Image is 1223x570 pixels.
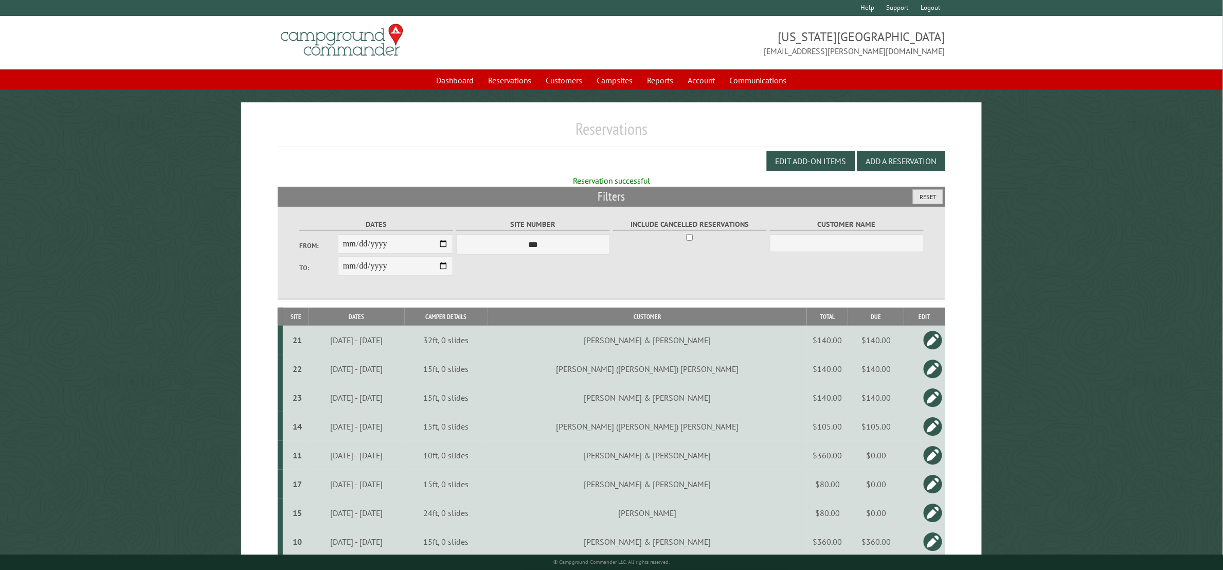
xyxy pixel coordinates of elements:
[807,412,848,441] td: $105.00
[848,470,904,498] td: $0.00
[807,498,848,527] td: $80.00
[848,308,904,326] th: Due
[724,70,793,90] a: Communications
[488,498,807,527] td: [PERSON_NAME]
[430,70,480,90] a: Dashboard
[770,219,924,230] label: Customer Name
[311,508,403,518] div: [DATE] - [DATE]
[807,383,848,412] td: $140.00
[807,326,848,354] td: $140.00
[807,308,848,326] th: Total
[488,326,807,354] td: [PERSON_NAME] & [PERSON_NAME]
[311,421,403,432] div: [DATE] - [DATE]
[807,527,848,556] td: $360.00
[287,421,307,432] div: 14
[299,241,338,251] label: From:
[488,354,807,383] td: [PERSON_NAME] ([PERSON_NAME]) [PERSON_NAME]
[311,479,403,489] div: [DATE] - [DATE]
[488,383,807,412] td: [PERSON_NAME] & [PERSON_NAME]
[488,441,807,470] td: [PERSON_NAME] & [PERSON_NAME]
[904,308,945,326] th: Edit
[488,470,807,498] td: [PERSON_NAME] & [PERSON_NAME]
[278,20,406,60] img: Campground Commander
[287,508,307,518] div: 15
[405,470,488,498] td: 15ft, 0 slides
[311,393,403,403] div: [DATE] - [DATE]
[405,441,488,470] td: 10ft, 0 slides
[848,354,904,383] td: $140.00
[613,219,767,230] label: Include Cancelled Reservations
[405,326,488,354] td: 32ft, 0 slides
[405,412,488,441] td: 15ft, 0 slides
[807,441,848,470] td: $360.00
[278,187,945,206] h2: Filters
[309,308,404,326] th: Dates
[848,383,904,412] td: $140.00
[482,70,538,90] a: Reservations
[287,364,307,374] div: 22
[807,470,848,498] td: $80.00
[767,151,855,171] button: Edit Add-on Items
[488,308,807,326] th: Customer
[848,412,904,441] td: $105.00
[405,354,488,383] td: 15ft, 0 slides
[311,364,403,374] div: [DATE] - [DATE]
[405,308,488,326] th: Camper Details
[641,70,680,90] a: Reports
[848,527,904,556] td: $360.00
[848,498,904,527] td: $0.00
[456,219,610,230] label: Site Number
[287,450,307,460] div: 11
[311,450,403,460] div: [DATE] - [DATE]
[591,70,639,90] a: Campsites
[287,537,307,547] div: 10
[913,189,943,204] button: Reset
[488,527,807,556] td: [PERSON_NAME] & [PERSON_NAME]
[311,335,403,345] div: [DATE] - [DATE]
[553,559,670,565] small: © Campground Commander LLC. All rights reserved.
[287,479,307,489] div: 17
[299,263,338,273] label: To:
[278,175,945,186] div: Reservation successful
[848,441,904,470] td: $0.00
[405,527,488,556] td: 15ft, 0 slides
[405,498,488,527] td: 24ft, 0 slides
[488,412,807,441] td: [PERSON_NAME] ([PERSON_NAME]) [PERSON_NAME]
[540,70,589,90] a: Customers
[807,354,848,383] td: $140.00
[283,308,309,326] th: Site
[287,393,307,403] div: 23
[682,70,722,90] a: Account
[278,119,945,147] h1: Reservations
[299,219,453,230] label: Dates
[405,383,488,412] td: 15ft, 0 slides
[848,326,904,354] td: $140.00
[857,151,945,171] button: Add a Reservation
[311,537,403,547] div: [DATE] - [DATE]
[287,335,307,345] div: 21
[611,28,945,57] span: [US_STATE][GEOGRAPHIC_DATA] [EMAIL_ADDRESS][PERSON_NAME][DOMAIN_NAME]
